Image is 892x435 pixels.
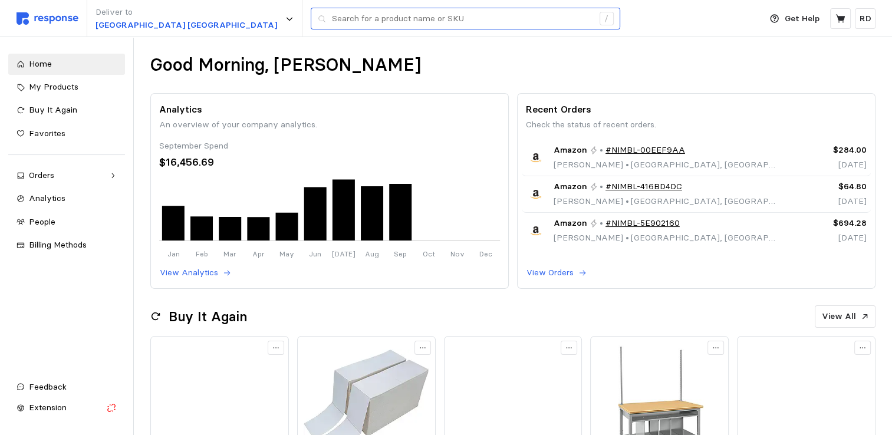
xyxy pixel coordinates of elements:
[29,104,77,115] span: Buy It Again
[8,77,125,98] a: My Products
[150,54,421,77] h1: Good Morning, [PERSON_NAME]
[8,100,125,121] a: Buy It Again
[423,249,435,258] tspan: Oct
[394,249,407,258] tspan: Sep
[8,212,125,233] a: People
[554,144,587,157] span: Amazon
[526,148,545,167] img: Amazon
[159,140,500,153] div: September Spend
[554,159,779,172] p: [PERSON_NAME] [GEOGRAPHIC_DATA], [GEOGRAPHIC_DATA]
[159,266,232,280] button: View Analytics
[8,165,125,186] a: Orders
[855,8,875,29] button: RD
[526,266,587,280] button: View Orders
[600,12,614,26] div: /
[169,308,247,326] h2: Buy It Again
[8,123,125,144] a: Favorites
[526,118,867,131] p: Check the status of recent orders.
[479,249,492,258] tspan: Dec
[8,235,125,256] a: Billing Methods
[623,196,631,206] span: •
[160,266,218,279] p: View Analytics
[600,217,603,230] p: •
[450,249,465,258] tspan: Nov
[526,221,545,240] img: Amazon
[17,12,78,25] img: svg%3e
[252,249,265,258] tspan: Apr
[526,102,867,117] p: Recent Orders
[788,144,867,157] p: $284.00
[223,249,236,258] tspan: Mar
[623,232,631,243] span: •
[8,377,125,398] button: Feedback
[8,397,125,418] button: Extension
[554,180,587,193] span: Amazon
[29,216,55,227] span: People
[332,8,593,29] input: Search for a product name or SKU
[554,195,779,208] p: [PERSON_NAME] [GEOGRAPHIC_DATA], [GEOGRAPHIC_DATA]
[788,232,867,245] p: [DATE]
[96,19,277,32] p: [GEOGRAPHIC_DATA] [GEOGRAPHIC_DATA]
[623,159,631,170] span: •
[29,402,67,413] span: Extension
[600,180,603,193] p: •
[29,381,67,392] span: Feedback
[29,128,65,139] span: Favorites
[8,188,125,209] a: Analytics
[860,12,871,25] p: RD
[605,180,682,193] a: #NIMBL-416BD4DC
[526,184,545,204] img: Amazon
[788,217,867,230] p: $694.28
[605,144,685,157] a: #NIMBL-00EEF9AA
[554,232,779,245] p: [PERSON_NAME] [GEOGRAPHIC_DATA], [GEOGRAPHIC_DATA]
[96,6,277,19] p: Deliver to
[29,81,78,92] span: My Products
[526,266,574,279] p: View Orders
[196,249,208,258] tspan: Feb
[788,159,867,172] p: [DATE]
[29,169,104,182] div: Orders
[309,249,321,258] tspan: Jun
[29,193,65,203] span: Analytics
[788,195,867,208] p: [DATE]
[763,8,827,30] button: Get Help
[29,239,87,250] span: Billing Methods
[332,249,356,258] tspan: [DATE]
[554,217,587,230] span: Amazon
[29,58,52,69] span: Home
[600,144,603,157] p: •
[159,102,500,117] p: Analytics
[159,154,500,170] div: $16,456.69
[788,180,867,193] p: $64.80
[279,249,294,258] tspan: May
[167,249,180,258] tspan: Jan
[159,118,500,131] p: An overview of your company analytics.
[605,217,680,230] a: #NIMBL-5E902160
[815,305,875,328] button: View All
[785,12,819,25] p: Get Help
[365,249,379,258] tspan: Aug
[8,54,125,75] a: Home
[822,310,856,323] p: View All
